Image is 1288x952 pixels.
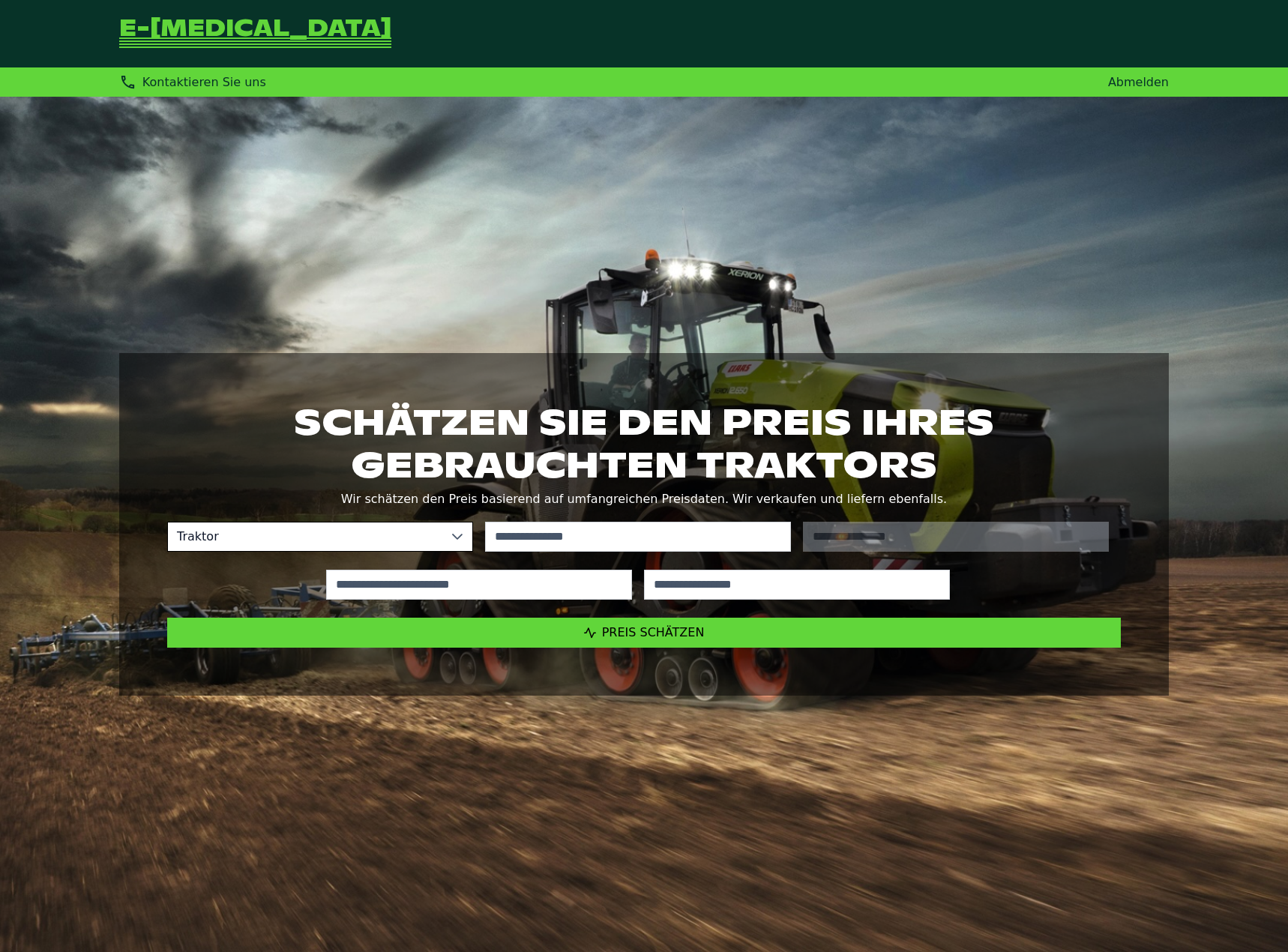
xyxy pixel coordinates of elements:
button: Preis schätzen [167,618,1121,648]
h1: Schätzen Sie den Preis Ihres gebrauchten Traktors [167,401,1121,485]
span: Traktor [168,522,442,551]
div: Kontaktieren Sie uns [119,73,266,91]
span: Preis schätzen [602,625,705,639]
span: Kontaktieren Sie uns [142,75,266,89]
a: Zurück zur Startseite [119,18,391,49]
p: Wir schätzen den Preis basierend auf umfangreichen Preisdaten. Wir verkaufen und liefern ebenfalls. [167,489,1121,510]
a: Abmelden [1108,75,1169,89]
